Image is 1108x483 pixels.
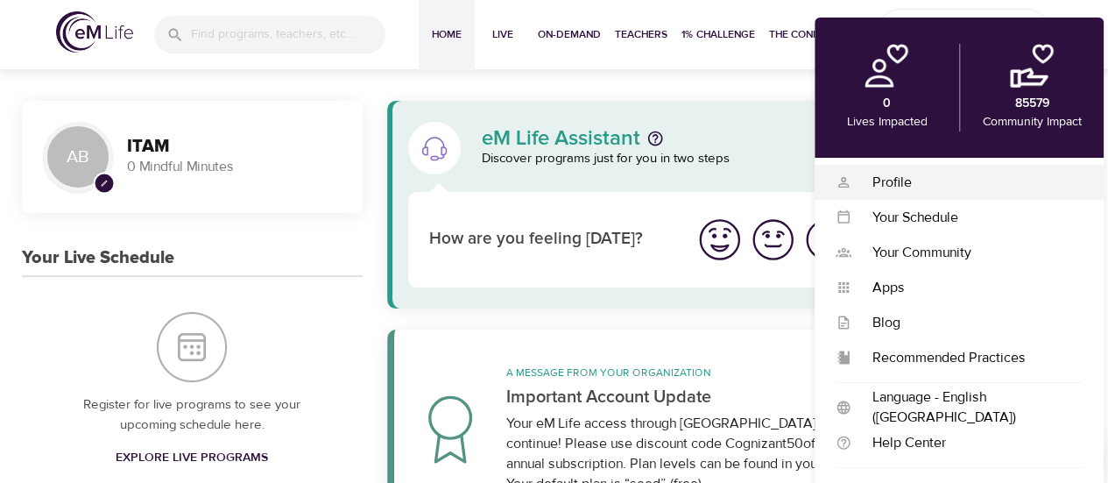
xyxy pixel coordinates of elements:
p: 0 [883,95,891,113]
button: I'm feeling ok [800,213,853,266]
span: Live [482,25,524,44]
p: Community Impact [982,113,1081,131]
p: How are you feeling [DATE]? [429,227,672,252]
p: 85579 [1014,95,1048,113]
span: 1% Challenge [681,25,755,44]
div: Help Center [851,433,1083,453]
a: Explore Live Programs [109,442,275,474]
span: Explore Live Programs [116,447,268,469]
div: Blog [851,313,1083,333]
button: I'm feeling great [693,213,746,266]
div: Recommended Practices [851,348,1083,368]
p: Important Account Update [506,384,1062,410]
img: Your Live Schedule [157,312,227,382]
button: I'm feeling good [746,213,800,266]
div: Your Schedule [851,208,1083,228]
p: Discover programs just for you in two steps [482,149,1062,169]
p: Register for live programs to see your upcoming schedule here. [57,395,328,435]
p: 0 Mindful Minutes [127,157,342,177]
img: community.png [1010,44,1054,88]
p: Lives Impacted [846,113,927,131]
div: Apps [851,278,1083,298]
p: A message from your organization [506,365,1062,380]
p: eM Life Assistant [482,128,640,149]
img: eM Life Assistant [420,134,448,162]
img: good [749,216,797,264]
div: Your Community [851,243,1083,263]
span: The Connection [769,25,857,44]
span: Home [426,25,468,44]
span: Teachers [615,25,667,44]
span: On-Demand [538,25,601,44]
div: Profile [851,173,1083,193]
h3: ITAM [127,137,342,157]
h3: Your Live Schedule [22,248,174,268]
input: Find programs, teachers, etc... [191,16,385,53]
div: AB [43,122,113,192]
img: logo [56,11,133,53]
img: personal.png [865,44,908,88]
img: great [695,216,744,264]
img: ok [802,216,850,264]
div: Language - English ([GEOGRAPHIC_DATA]) [851,387,1083,428]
